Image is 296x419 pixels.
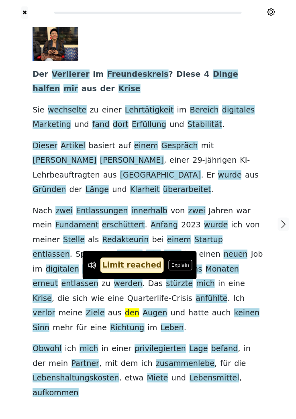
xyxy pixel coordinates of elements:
span: und [112,185,127,195]
span: der [33,359,45,369]
span: auf [118,141,131,151]
span: 2023 [181,221,201,231]
span: Dieser [33,141,57,151]
span: anfühlte [196,294,228,304]
span: KI-Lehrbeauftragten [33,155,250,180]
span: von [246,221,260,231]
span: . [145,221,147,231]
span: Der [33,69,48,80]
span: Lehrtätigkeit [125,105,174,115]
span: einer [170,155,190,166]
span: Jahren [209,206,233,216]
span: einen [199,250,220,260]
span: einer [112,344,131,354]
span: einer [102,105,122,115]
span: im [104,250,114,260]
span: Gründen [33,185,66,195]
span: Krise [118,84,141,94]
span: , [119,374,122,384]
span: ? [169,69,173,80]
span: mit [105,359,118,369]
span: Fundament [55,221,99,231]
span: in [218,279,226,289]
span: entlassen [33,250,70,260]
span: zusammenlebe [156,359,214,369]
span: und [171,374,186,384]
span: Lebenshaltungskosten [33,374,119,384]
span: Obwohl [33,344,61,354]
span: im [93,69,104,80]
span: Monaten [206,265,239,275]
span: wurde [218,170,242,180]
span: Verlierer [52,69,90,80]
span: Entlassungen [76,206,128,216]
span: eine [229,279,245,289]
span: Partner [71,359,100,369]
a: ✖ [21,6,28,19]
span: digitalen [46,265,80,275]
span: Startup [194,235,223,245]
span: Diese [177,69,201,80]
span: selben [117,250,143,260]
span: erschüttert [102,221,145,231]
span: Jahr [146,250,161,260]
span: Leben [161,323,184,333]
span: wechselte [48,105,87,115]
span: 4 [204,69,209,80]
span: war [237,206,251,216]
span: mein [49,359,68,369]
span: . [143,279,145,289]
span: einem [134,141,158,151]
span: den [125,309,139,319]
span: fand [92,120,110,130]
span: zwei [188,206,206,216]
span: , [52,294,54,304]
span: die [57,294,69,304]
span: und [74,120,89,130]
span: überarbeitet [163,185,211,195]
span: dem [121,359,138,369]
span: Anfang [151,221,178,231]
span: zu [102,279,110,289]
span: aus [245,170,259,180]
span: in [244,344,251,354]
span: befand [211,344,238,354]
span: Ich [233,294,245,304]
span: Gespräch [161,141,198,151]
span: wurde [204,221,228,231]
span: Marketing [33,120,71,130]
span: . [70,250,72,260]
span: von [171,206,185,216]
span: einem [167,235,191,245]
span: . [228,294,230,304]
span: Später [76,250,101,260]
span: für [76,323,87,333]
span: Freundeskreis [107,69,169,80]
span: Bereich [190,105,219,115]
span: Augen [143,309,167,319]
span: meine [59,309,83,319]
img: 68d3f597f9db348adc0c0f94-scaled.jpg [33,27,78,61]
span: im [177,105,187,115]
span: mich [80,344,98,354]
span: verlor [33,309,55,319]
span: , [99,359,102,369]
span: . [201,170,204,180]
span: Länge [86,185,109,195]
span: zwei [55,206,73,216]
span: etwa [125,374,144,384]
span: privilegierten [135,344,186,354]
span: Artikel [61,141,85,151]
span: Krise [33,294,52,304]
span: Lage [189,344,208,354]
span: aufkommen [33,388,78,399]
span: sich [73,294,88,304]
span: mich [196,279,215,289]
span: 29- [193,155,205,166]
span: hatte [188,309,209,319]
span: aus [103,170,117,180]
span: wie [91,294,104,304]
span: mit [201,141,214,151]
span: aus [108,309,122,319]
span: mehr [53,323,73,333]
